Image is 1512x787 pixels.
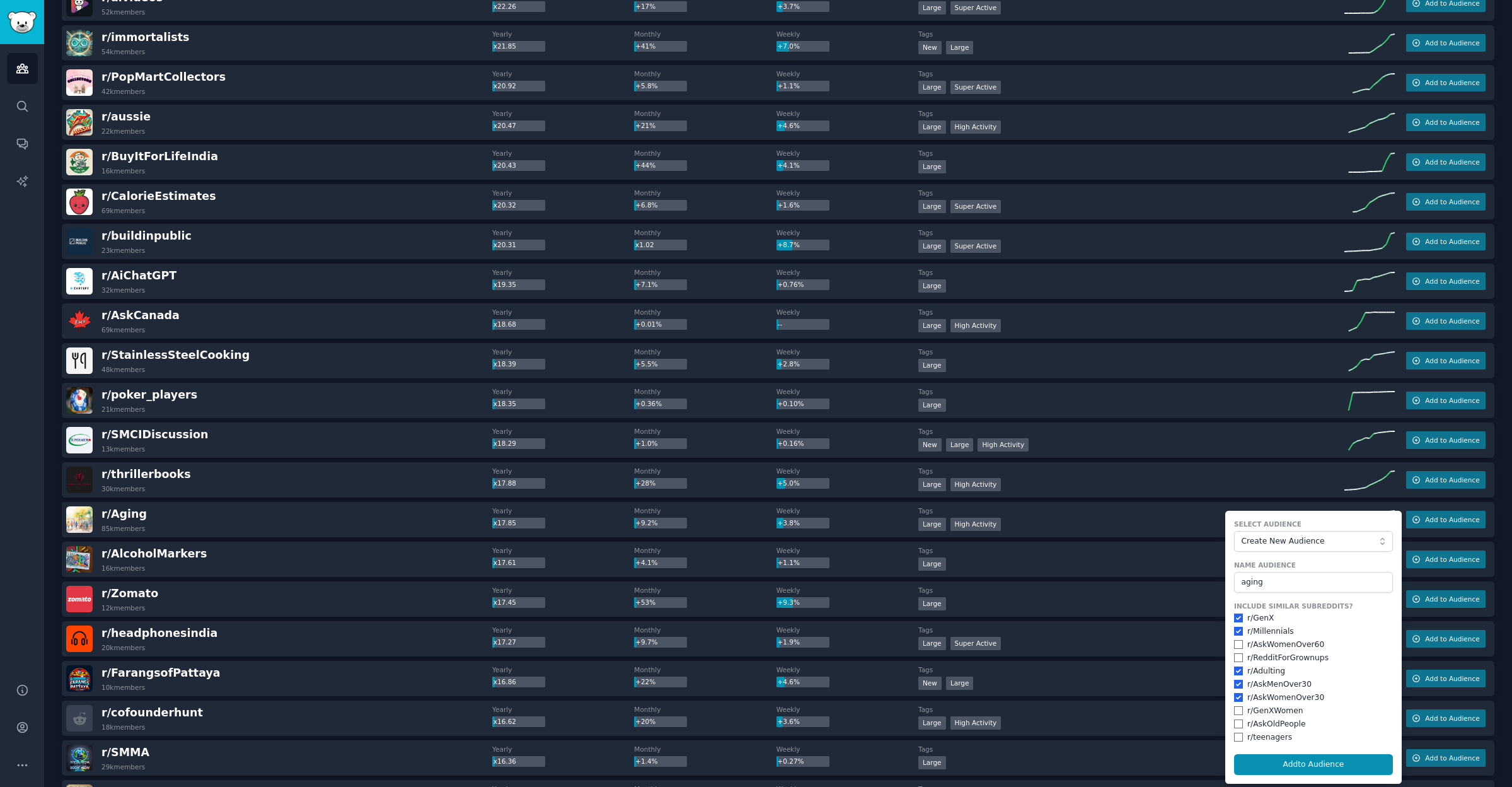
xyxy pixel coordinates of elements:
[918,240,946,253] div: Large
[101,746,149,759] span: r/ SMMA
[635,400,662,407] span: +0.36%
[492,427,634,436] dt: Yearly
[66,427,93,453] img: SMCIDiscussion
[918,518,946,531] div: Large
[493,757,516,765] span: x16.36
[492,109,634,118] dt: Yearly
[1406,153,1486,171] button: Add to Audience
[776,467,918,475] dt: Weekly
[493,559,516,566] span: x17.61
[101,47,145,56] div: 54k members
[777,241,799,248] span: +8.7%
[918,387,1344,396] dt: Tags
[492,347,634,356] dt: Yearly
[493,320,516,328] span: x18.68
[492,228,634,237] dt: Yearly
[918,597,946,610] div: Large
[1247,666,1285,677] div: r/ Adulting
[66,109,93,136] img: aussie
[1425,555,1479,564] span: Add to Audience
[634,586,776,595] dt: Monthly
[776,705,918,714] dt: Weekly
[492,586,634,595] dt: Yearly
[634,665,776,674] dt: Monthly
[492,506,634,515] dt: Yearly
[493,440,516,447] span: x18.29
[101,547,207,560] span: r/ AlcoholMarkers
[493,82,516,90] span: x20.92
[918,756,946,769] div: Large
[776,745,918,754] dt: Weekly
[1425,197,1479,206] span: Add to Audience
[1406,352,1486,370] button: Add to Audience
[1425,158,1479,166] span: Add to Audience
[66,626,93,652] img: headphonesindia
[493,678,516,685] span: x16.86
[635,201,657,209] span: +6.8%
[1406,193,1486,211] button: Add to Audience
[1425,436,1479,445] span: Add to Audience
[1425,317,1479,325] span: Add to Audience
[950,716,1001,730] div: High Activity
[493,360,516,368] span: x18.39
[776,586,918,595] dt: Weekly
[101,723,145,732] div: 18k members
[918,149,1344,158] dt: Tags
[1425,595,1479,603] span: Add to Audience
[634,387,776,396] dt: Monthly
[918,467,1344,475] dt: Tags
[101,468,191,481] span: r/ thrillerbooks
[101,508,147,520] span: r/ Aging
[1406,670,1486,687] button: Add to Audience
[1247,706,1303,717] div: r/ GenXWomen
[777,638,799,646] span: +1.9%
[918,677,942,690] div: New
[492,705,634,714] dt: Yearly
[1406,551,1486,568] button: Add to Audience
[635,598,655,606] span: +53%
[1406,114,1486,131] button: Add to Audience
[634,69,776,78] dt: Monthly
[776,427,918,436] dt: Weekly
[634,109,776,118] dt: Monthly
[1406,233,1486,250] button: Add to Audience
[1247,626,1294,638] div: r/ Millennials
[1406,34,1486,52] button: Add to Audience
[776,228,918,237] dt: Weekly
[492,387,634,396] dt: Yearly
[777,598,799,606] span: +9.3%
[918,30,1344,38] dt: Tags
[918,546,1344,555] dt: Tags
[950,319,1001,332] div: High Activity
[777,281,804,288] span: +0.76%
[1425,356,1479,365] span: Add to Audience
[946,438,974,452] div: Large
[776,308,918,317] dt: Weekly
[66,586,93,612] img: Zomato
[66,745,93,771] img: SMMA
[66,69,93,96] img: PopMartCollectors
[101,150,218,163] span: r/ BuyItForLifeIndia
[101,484,145,493] div: 30k members
[66,387,93,414] img: poker_players
[1425,118,1479,127] span: Add to Audience
[634,308,776,317] dt: Monthly
[101,706,203,719] span: r/ cofounderhunt
[493,598,516,606] span: x17.45
[918,745,1344,754] dt: Tags
[66,665,93,692] img: FarangsofPattaya
[493,3,516,10] span: x22.26
[918,268,1344,277] dt: Tags
[1406,511,1486,528] button: Add to Audience
[918,1,946,15] div: Large
[66,546,93,573] img: AlcoholMarkers
[918,399,946,412] div: Large
[635,161,655,169] span: +44%
[492,30,634,38] dt: Yearly
[635,122,655,129] span: +21%
[101,269,176,282] span: r/ AiChatGPT
[1425,515,1479,524] span: Add to Audience
[101,230,192,242] span: r/ buildinpublic
[66,347,93,374] img: StainlessSteelCooking
[1234,531,1393,552] button: Create New Audience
